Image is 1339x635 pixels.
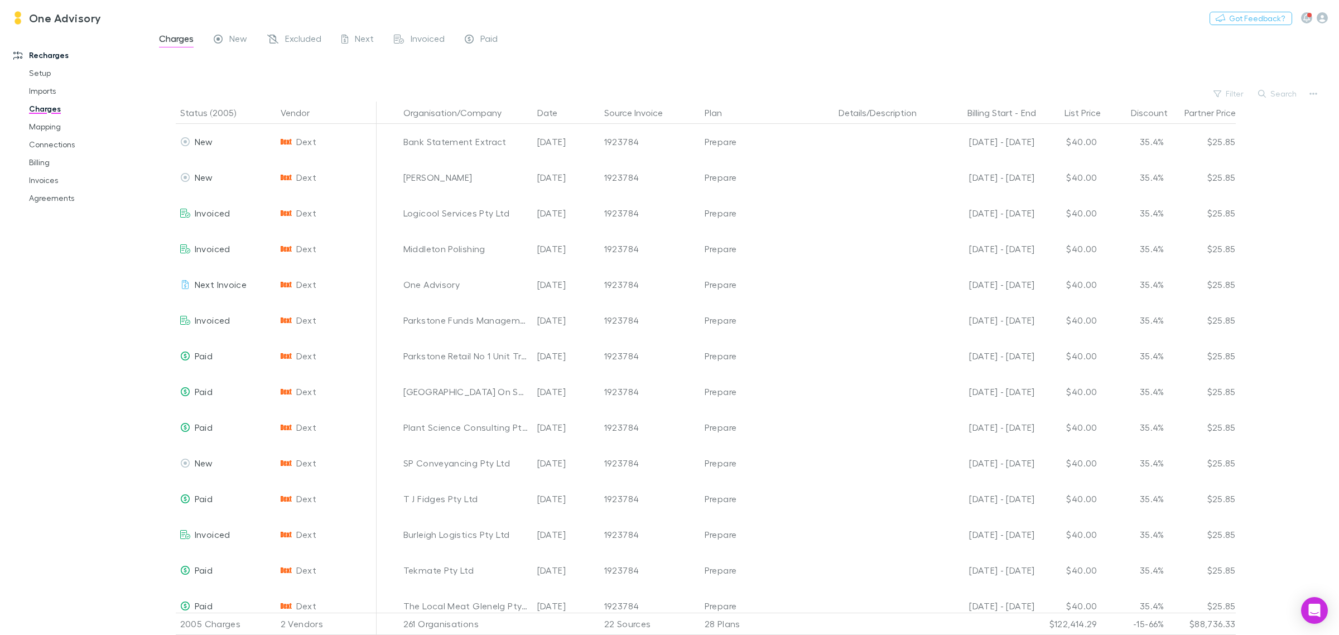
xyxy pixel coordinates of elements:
div: Prepare [705,445,830,481]
button: Date [537,102,571,124]
div: Parkstone Retail No 1 Unit Trust [403,338,528,374]
div: Logicool Services Pty Ltd [403,195,528,231]
div: [DATE] - [DATE] [939,124,1035,160]
div: 1923784 [604,410,696,445]
div: $25.85 [1169,195,1236,231]
img: Dext's Logo [281,600,292,612]
div: 1923784 [604,160,696,195]
div: $25.85 [1169,374,1236,410]
span: Invoiced [411,33,445,47]
img: Dext's Logo [281,565,292,576]
div: [DATE] [533,338,600,374]
div: $40.00 [1035,195,1102,231]
div: [DATE] [533,231,600,267]
div: Prepare [705,410,830,445]
div: $40.00 [1035,302,1102,338]
span: Paid [195,422,213,432]
button: Discount [1131,102,1181,124]
div: [DATE] - [DATE] [939,588,1035,624]
div: [DATE] - [DATE] [939,302,1035,338]
div: [DATE] - [DATE] [939,481,1035,517]
span: Paid [195,493,213,504]
div: 1923784 [604,588,696,624]
div: $25.85 [1169,338,1236,374]
div: 35.4% [1102,195,1169,231]
div: $25.85 [1169,445,1236,481]
span: Next Invoice [195,279,247,290]
div: [DATE] - [DATE] [939,160,1035,195]
div: Prepare [705,552,830,588]
img: Dext's Logo [281,458,292,469]
button: Got Feedback? [1210,12,1292,25]
div: 1923784 [604,124,696,160]
button: Plan [705,102,735,124]
span: Dext [296,481,316,517]
span: Dext [296,517,316,552]
div: 1923784 [604,338,696,374]
span: Invoiced [195,315,230,325]
div: $40.00 [1035,267,1102,302]
div: $40.00 [1035,552,1102,588]
span: Dext [296,410,316,445]
div: [DATE] [533,410,600,445]
div: One Advisory [403,267,528,302]
span: Dext [296,231,316,267]
div: 1923784 [604,481,696,517]
span: Paid [195,565,213,575]
span: Dext [296,160,316,195]
span: Dext [296,552,316,588]
div: The Local Meat Glenelg Pty Ltd [403,588,528,624]
a: Imports [18,82,157,100]
a: Agreements [18,189,157,207]
button: Filter [1208,87,1250,100]
span: Dext [296,302,316,338]
img: Dext's Logo [281,172,292,183]
div: [DATE] [533,195,600,231]
span: Paid [195,386,213,397]
a: Recharges [2,46,157,64]
div: $25.85 [1169,588,1236,624]
div: 1923784 [604,517,696,552]
img: Dext's Logo [281,136,292,147]
div: [DATE] [533,302,600,338]
div: Prepare [705,374,830,410]
div: Prepare [705,481,830,517]
span: Dext [296,195,316,231]
img: Dext's Logo [281,315,292,326]
span: Dext [296,124,316,160]
div: T J Fidges Pty Ltd [403,481,528,517]
div: 35.4% [1102,231,1169,267]
img: Dext's Logo [281,529,292,540]
div: $25.85 [1169,160,1236,195]
div: 35.4% [1102,302,1169,338]
span: New [195,136,213,147]
a: Invoices [18,171,157,189]
span: New [195,172,213,182]
div: Plant Science Consulting Pty Ltd [403,410,528,445]
div: Prepare [705,302,830,338]
div: [DATE] [533,160,600,195]
div: Bank Statement Extract [403,124,528,160]
div: 28 Plans [700,613,834,635]
div: $122,414.29 [1035,613,1102,635]
span: Paid [480,33,498,47]
div: $40.00 [1035,445,1102,481]
div: $25.85 [1169,410,1236,445]
span: Dext [296,374,316,410]
span: New [195,458,213,468]
div: $25.85 [1169,481,1236,517]
div: $25.85 [1169,231,1236,267]
div: $40.00 [1035,338,1102,374]
div: Prepare [705,160,830,195]
div: SP Conveyancing Pty Ltd [403,445,528,481]
div: [DATE] - [DATE] [939,517,1035,552]
button: Organisation/Company [403,102,515,124]
span: Next [355,33,374,47]
div: [DATE] [533,445,600,481]
div: 1923784 [604,231,696,267]
div: 35.4% [1102,160,1169,195]
div: 35.4% [1102,410,1169,445]
div: [DATE] - [DATE] [939,410,1035,445]
div: 35.4% [1102,588,1169,624]
span: Excluded [285,33,321,47]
